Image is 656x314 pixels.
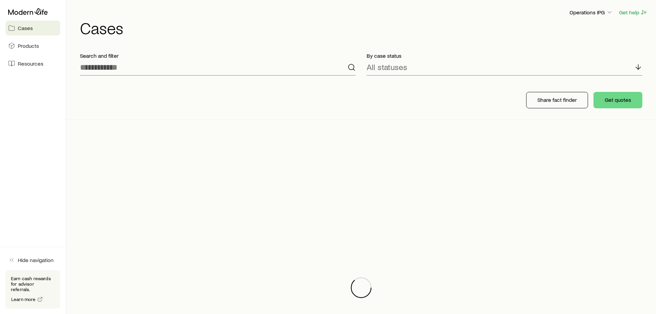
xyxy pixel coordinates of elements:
a: Cases [5,21,60,36]
span: Resources [18,60,43,67]
a: Resources [5,56,60,71]
span: Cases [18,25,33,31]
button: Share fact finder [526,92,588,108]
h1: Cases [80,19,648,36]
p: Earn cash rewards for advisor referrals. [11,276,55,292]
div: Earn cash rewards for advisor referrals.Learn more [5,270,60,309]
p: Search and filter [80,52,356,59]
p: All statuses [367,62,407,72]
a: Products [5,38,60,53]
p: Share fact finder [537,96,577,103]
button: Get quotes [593,92,642,108]
span: Products [18,42,39,49]
button: Hide navigation [5,252,60,268]
button: Get help [619,9,648,16]
button: Operations IPG [569,9,613,17]
p: By case status [367,52,642,59]
span: Learn more [11,297,36,302]
span: Hide navigation [18,257,54,263]
p: Operations IPG [570,9,613,16]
